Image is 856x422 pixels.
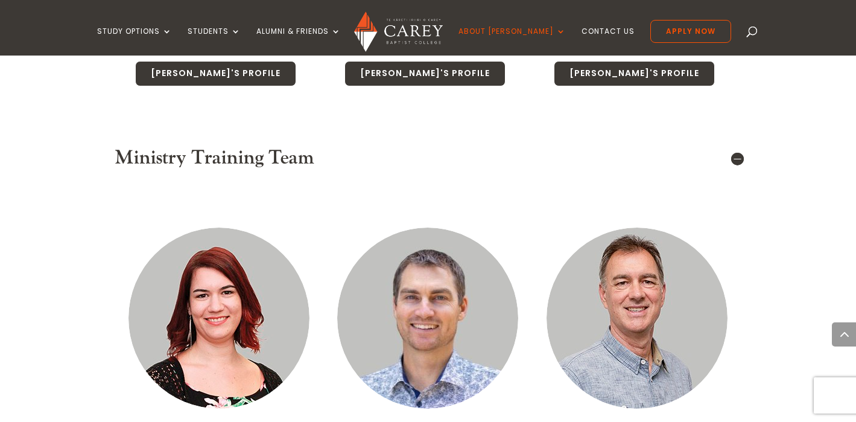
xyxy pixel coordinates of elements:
[458,27,566,56] a: About [PERSON_NAME]
[115,147,742,170] h5: Ministry Training Team
[256,27,341,56] a: Alumni & Friends
[344,61,506,86] a: [PERSON_NAME]'s Profile
[582,27,635,56] a: Contact Us
[188,27,241,56] a: Students
[650,20,731,43] a: Apply Now
[97,27,172,56] a: Study Options
[554,61,715,86] a: [PERSON_NAME]'s Profile
[354,11,443,52] img: Carey Baptist College
[135,61,296,86] a: [PERSON_NAME]'s Profile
